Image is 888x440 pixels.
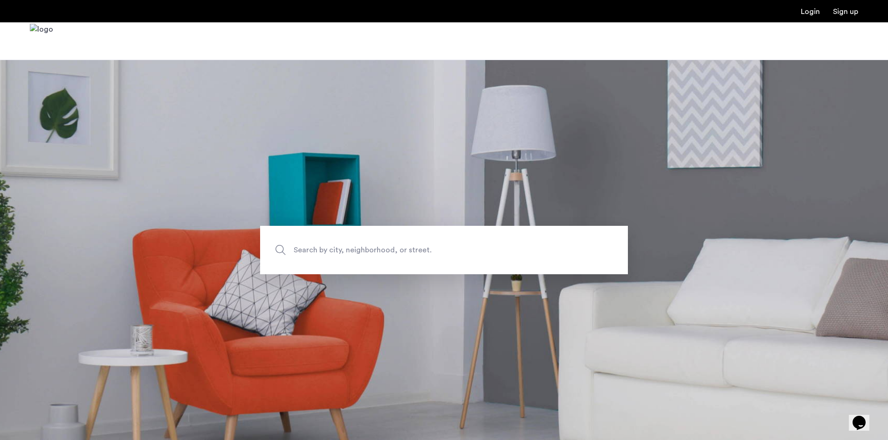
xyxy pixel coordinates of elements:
[833,8,858,15] a: Registration
[294,244,551,256] span: Search by city, neighborhood, or street.
[30,24,53,59] img: logo
[30,24,53,59] a: Cazamio Logo
[260,226,628,274] input: Apartment Search
[801,8,820,15] a: Login
[849,403,879,431] iframe: chat widget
